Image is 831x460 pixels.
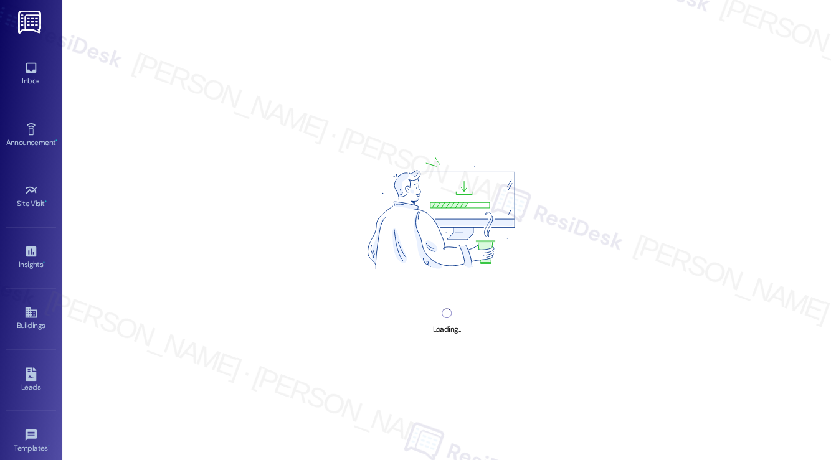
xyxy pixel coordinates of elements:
[6,364,56,397] a: Leads
[6,425,56,458] a: Templates •
[45,197,47,206] span: •
[6,241,56,275] a: Insights •
[6,57,56,91] a: Inbox
[18,11,44,34] img: ResiDesk Logo
[6,180,56,214] a: Site Visit •
[6,302,56,336] a: Buildings
[55,136,57,145] span: •
[432,323,460,336] div: Loading...
[48,442,50,451] span: •
[43,258,45,267] span: •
